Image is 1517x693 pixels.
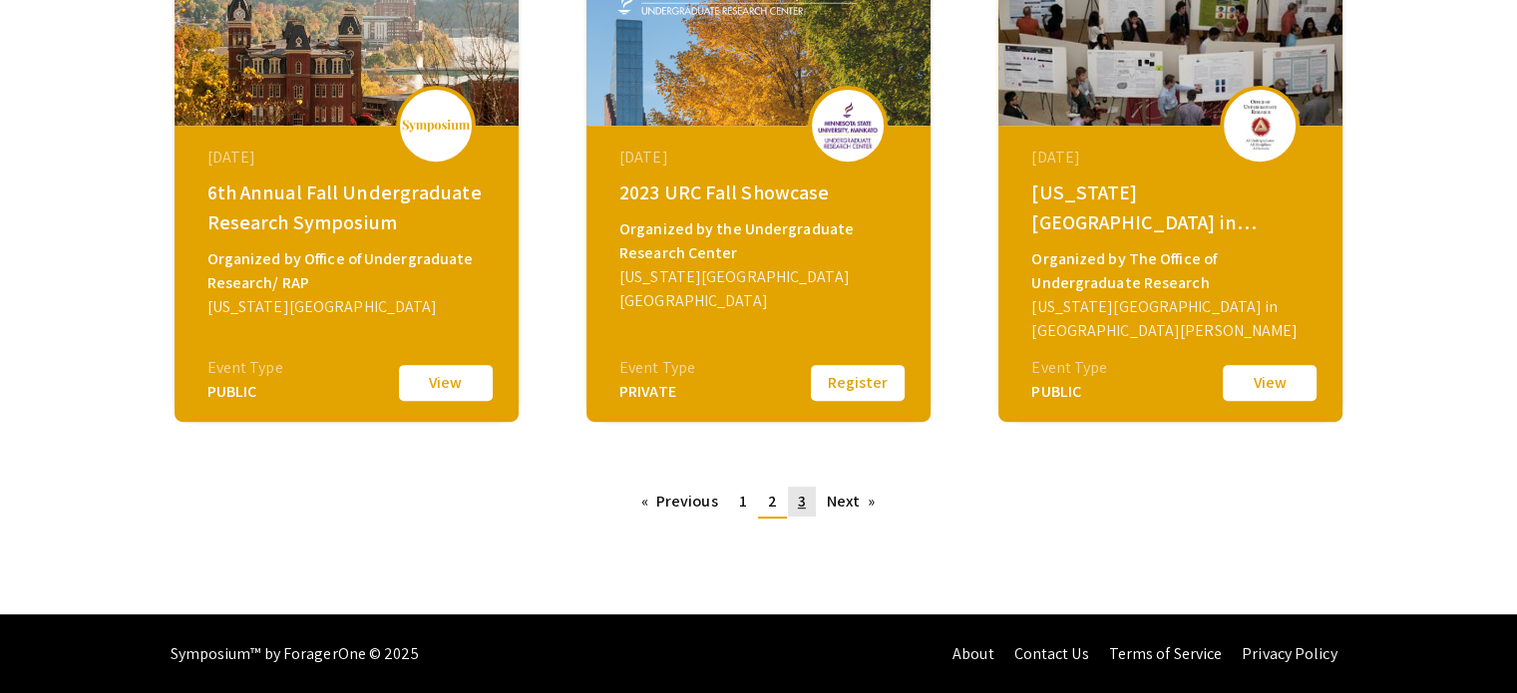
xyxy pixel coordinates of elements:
[207,295,491,319] div: [US_STATE][GEOGRAPHIC_DATA]
[1031,356,1107,380] div: Event Type
[396,362,496,404] button: View
[739,491,747,512] span: 1
[768,491,777,512] span: 2
[818,102,878,149] img: 2023-urc-fall-showcase_eventLogo_989d8c_.png
[631,487,887,519] ul: Pagination
[1242,643,1336,664] a: Privacy Policy
[207,247,491,295] div: Organized by Office of Undergraduate Research/ RAP
[207,356,283,380] div: Event Type
[1013,643,1088,664] a: Contact Us
[619,380,695,404] div: PRIVATE
[619,146,903,170] div: [DATE]
[1031,380,1107,404] div: PUBLIC
[207,177,491,237] div: 6th Annual Fall Undergraduate Research Symposium
[1230,100,1290,150] img: washu-undergraduate-research-symposium-fall-2022_eventLogo_c431e0_.jpg
[1031,295,1315,343] div: [US_STATE][GEOGRAPHIC_DATA] in [GEOGRAPHIC_DATA][PERSON_NAME]
[1031,146,1315,170] div: [DATE]
[817,487,886,517] a: Next page
[207,146,491,170] div: [DATE]
[15,603,85,678] iframe: Chat
[401,119,471,133] img: logo_v2.png
[631,487,728,517] a: Previous page
[1220,362,1320,404] button: View
[1031,247,1315,295] div: Organized by The Office of Undergraduate Research
[619,356,695,380] div: Event Type
[1031,177,1315,237] div: [US_STATE][GEOGRAPHIC_DATA] in [GEOGRAPHIC_DATA] Undergraduate Research Symposium Fall 2022
[619,177,903,207] div: 2023 URC Fall Showcase
[207,380,283,404] div: PUBLIC
[1108,643,1222,664] a: Terms of Service
[619,265,903,313] div: [US_STATE][GEOGRAPHIC_DATA] [GEOGRAPHIC_DATA]
[808,362,908,404] button: Register
[952,643,994,664] a: About
[619,217,903,265] div: Organized by the Undergraduate Research Center
[798,491,806,512] span: 3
